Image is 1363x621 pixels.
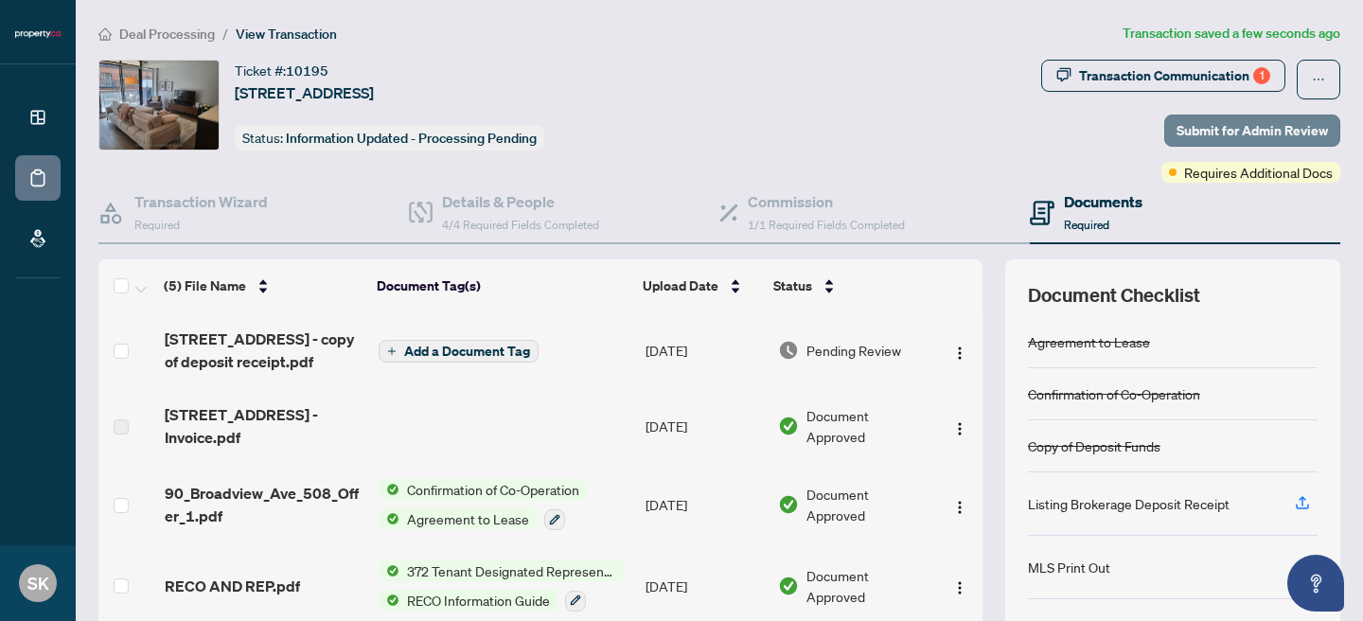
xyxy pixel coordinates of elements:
[952,421,967,436] img: Logo
[379,339,539,364] button: Add a Document Tag
[387,346,397,356] span: plus
[286,62,328,80] span: 10195
[222,23,228,44] li: /
[15,28,61,40] img: logo
[379,560,624,612] button: Status Icon372 Tenant Designated Representation Agreement with Company Schedule AStatus IconRECO ...
[1079,61,1270,91] div: Transaction Communication
[945,489,975,520] button: Logo
[748,218,905,232] span: 1/1 Required Fields Completed
[638,312,770,388] td: [DATE]
[369,259,635,312] th: Document Tag(s)
[1028,435,1160,456] div: Copy of Deposit Funds
[379,479,587,530] button: Status IconConfirmation of Co-OperationStatus IconAgreement to Lease
[1312,73,1325,86] span: ellipsis
[766,259,930,312] th: Status
[638,388,770,464] td: [DATE]
[379,479,399,500] img: Status Icon
[952,346,967,361] img: Logo
[165,482,363,527] span: 90_Broadview_Ave_508_Offer_1.pdf
[235,81,374,104] span: [STREET_ADDRESS]
[778,340,799,361] img: Document Status
[399,508,537,529] span: Agreement to Lease
[156,259,369,312] th: (5) File Name
[134,218,180,232] span: Required
[1028,331,1150,352] div: Agreement to Lease
[1123,23,1340,44] article: Transaction saved a few seconds ago
[778,494,799,515] img: Document Status
[778,576,799,596] img: Document Status
[1064,218,1109,232] span: Required
[164,275,246,296] span: (5) File Name
[1164,115,1340,147] button: Submit for Admin Review
[165,328,363,373] span: [STREET_ADDRESS] - copy of deposit receipt.pdf
[379,590,399,611] img: Status Icon
[399,560,624,581] span: 372 Tenant Designated Representation Agreement with Company Schedule A
[286,130,537,147] span: Information Updated - Processing Pending
[638,464,770,545] td: [DATE]
[134,190,268,213] h4: Transaction Wizard
[806,484,929,525] span: Document Approved
[442,218,599,232] span: 4/4 Required Fields Completed
[806,340,901,361] span: Pending Review
[1028,493,1230,514] div: Listing Brokerage Deposit Receipt
[379,560,399,581] img: Status Icon
[806,565,929,607] span: Document Approved
[1287,555,1344,612] button: Open asap
[1041,60,1285,92] button: Transaction Communication1
[773,275,812,296] span: Status
[442,190,599,213] h4: Details & People
[119,26,215,43] span: Deal Processing
[748,190,905,213] h4: Commission
[27,570,49,596] span: SK
[165,403,363,449] span: [STREET_ADDRESS] - Invoice.pdf
[1028,557,1110,577] div: MLS Print Out
[635,259,767,312] th: Upload Date
[98,27,112,41] span: home
[379,340,539,363] button: Add a Document Tag
[1253,67,1270,84] div: 1
[952,500,967,515] img: Logo
[99,61,219,150] img: IMG-E12348404_1.jpg
[404,345,530,358] span: Add a Document Tag
[945,411,975,441] button: Logo
[1184,162,1333,183] span: Requires Additional Docs
[236,26,337,43] span: View Transaction
[1028,383,1200,404] div: Confirmation of Co-Operation
[235,60,328,81] div: Ticket #:
[1028,282,1200,309] span: Document Checklist
[1177,115,1328,146] span: Submit for Admin Review
[778,416,799,436] img: Document Status
[399,479,587,500] span: Confirmation of Co-Operation
[952,580,967,595] img: Logo
[1064,190,1142,213] h4: Documents
[643,275,718,296] span: Upload Date
[235,125,544,151] div: Status:
[379,508,399,529] img: Status Icon
[945,571,975,601] button: Logo
[165,575,300,597] span: RECO AND REP.pdf
[945,335,975,365] button: Logo
[399,590,558,611] span: RECO Information Guide
[806,405,929,447] span: Document Approved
